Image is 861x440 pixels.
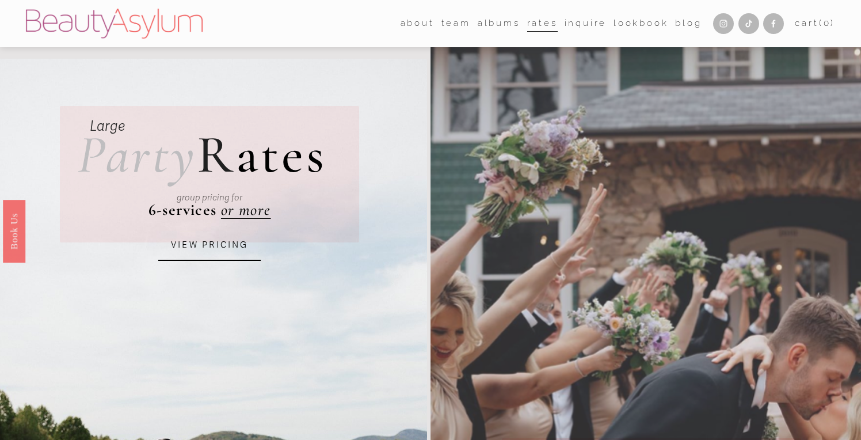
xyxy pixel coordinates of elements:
[614,15,668,32] a: Lookbook
[763,13,784,34] a: Facebook
[78,128,326,181] h2: ates
[713,13,734,34] a: Instagram
[26,9,203,39] img: Beauty Asylum | Bridal Hair &amp; Makeup Charlotte &amp; Atlanta
[819,18,835,28] span: ( )
[90,117,125,135] em: Large
[738,13,759,34] a: TikTok
[441,16,471,31] span: team
[795,16,835,31] a: 0 items in cart
[478,15,520,32] a: albums
[78,123,197,187] em: Party
[824,18,831,28] span: 0
[401,16,435,31] span: about
[565,15,607,32] a: Inquire
[3,200,25,263] a: Book Us
[197,123,236,187] span: R
[177,192,242,203] em: group pricing for
[401,15,435,32] a: folder dropdown
[527,15,558,32] a: Rates
[441,15,471,32] a: folder dropdown
[158,230,261,261] a: VIEW PRICING
[675,15,702,32] a: Blog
